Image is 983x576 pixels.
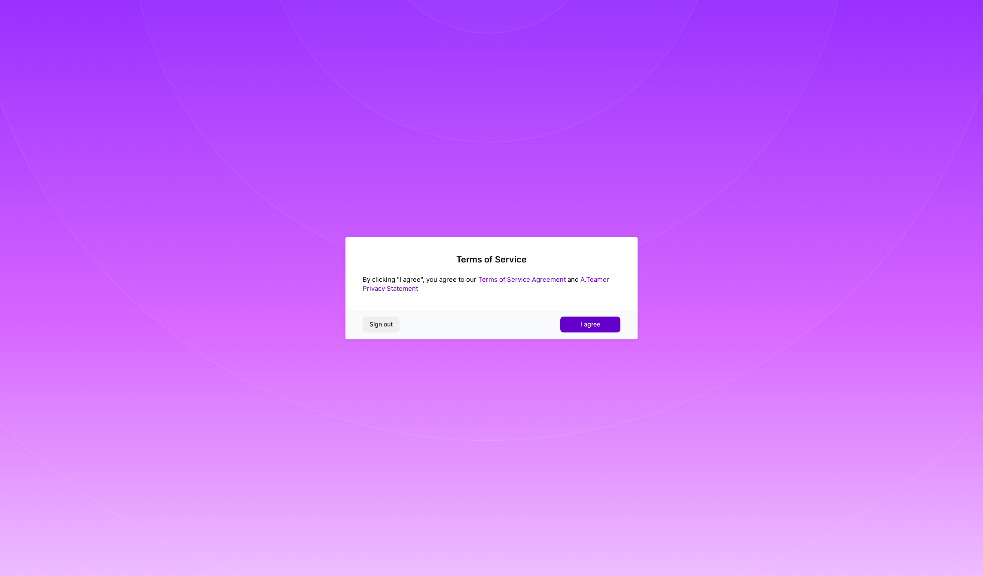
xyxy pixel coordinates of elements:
[363,275,620,293] div: By clicking "I agree", you agree to our and
[560,317,620,332] button: I agree
[363,254,620,265] h2: Terms of Service
[478,275,566,283] a: Terms of Service Agreement
[580,320,600,329] span: I agree
[369,320,393,329] span: Sign out
[363,317,400,332] button: Sign out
